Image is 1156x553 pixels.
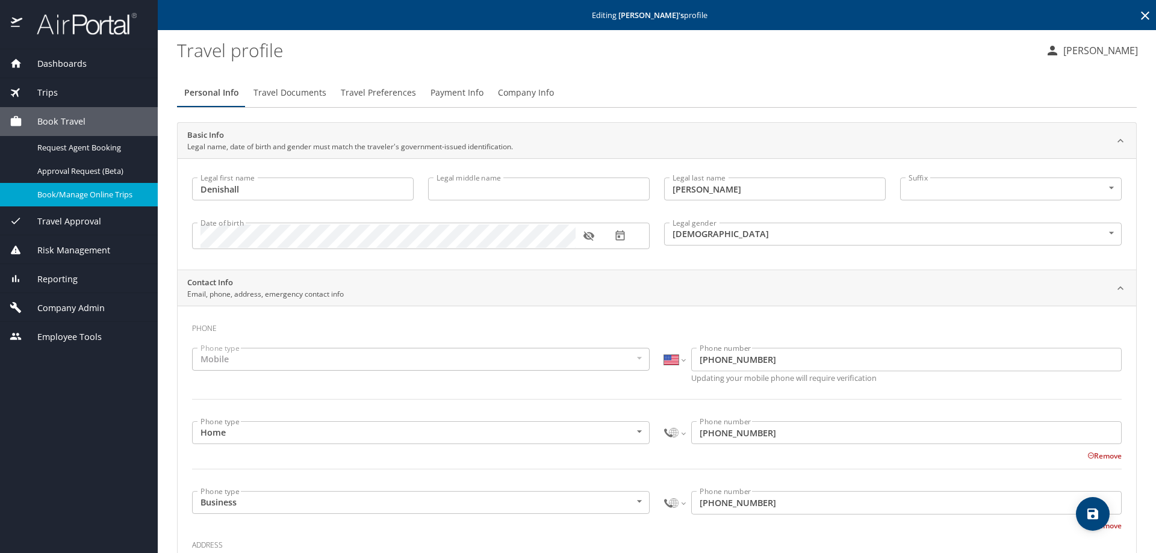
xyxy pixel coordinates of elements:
span: Book Travel [22,115,85,128]
div: Mobile [192,348,650,371]
span: Travel Documents [253,85,326,100]
p: Updating your mobile phone will require verification [691,374,1122,382]
div: [DEMOGRAPHIC_DATA] [664,223,1122,246]
span: Reporting [22,273,78,286]
p: Email, phone, address, emergency contact info [187,289,344,300]
div: Home [192,421,650,444]
p: Editing profile [161,11,1152,19]
strong: [PERSON_NAME] 's [618,10,684,20]
span: Request Agent Booking [37,142,143,153]
span: Trips [22,86,58,99]
h2: Contact Info [187,277,344,289]
span: Book/Manage Online Trips [37,189,143,200]
span: Risk Management [22,244,110,257]
span: Dashboards [22,57,87,70]
h1: Travel profile [177,31,1036,69]
div: Profile [177,78,1137,107]
img: airportal-logo.png [23,12,137,36]
h3: Phone [192,315,1122,336]
button: [PERSON_NAME] [1040,40,1143,61]
span: Company Admin [22,301,105,315]
span: Travel Preferences [341,85,416,100]
span: Approval Request (Beta) [37,165,143,177]
div: ​ [900,178,1122,200]
div: Basic InfoLegal name, date of birth and gender must match the traveler's government-issued identi... [178,123,1136,159]
div: Contact InfoEmail, phone, address, emergency contact info [178,270,1136,306]
h3: Address [192,532,1122,552]
div: Business [192,491,650,514]
span: Company Info [498,85,554,100]
h2: Basic Info [187,129,513,141]
span: Personal Info [184,85,239,100]
span: Travel Approval [22,215,101,228]
p: Legal name, date of birth and gender must match the traveler's government-issued identification. [187,141,513,152]
img: icon-airportal.png [11,12,23,36]
div: Basic InfoLegal name, date of birth and gender must match the traveler's government-issued identi... [178,158,1136,270]
button: Remove [1087,451,1122,461]
button: save [1076,497,1110,531]
p: [PERSON_NAME] [1060,43,1138,58]
span: Payment Info [430,85,483,100]
span: Employee Tools [22,330,102,344]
